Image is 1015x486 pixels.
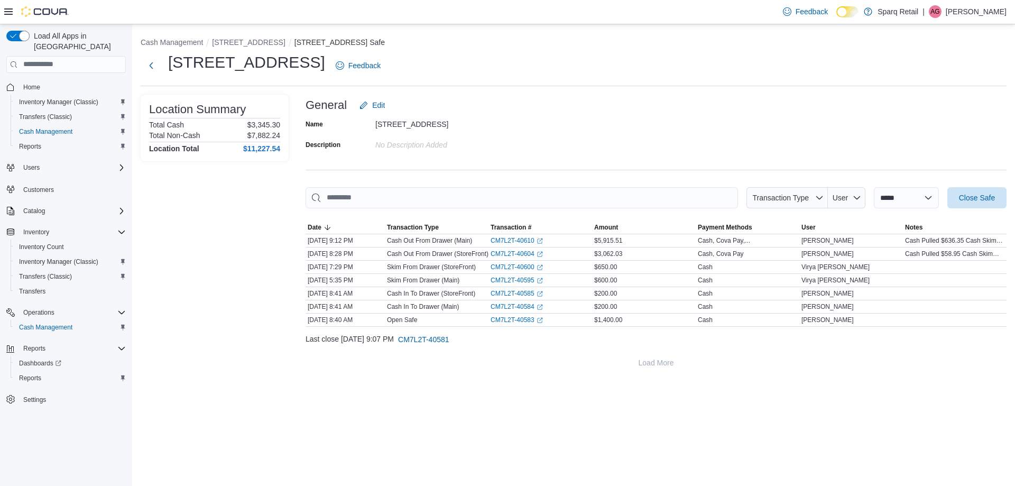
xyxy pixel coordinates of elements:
span: Transfers (Classic) [15,111,126,123]
button: User [799,221,903,234]
span: Reports [19,142,41,151]
button: Transfers (Classic) [11,269,130,284]
span: CM7L2T-40581 [398,334,449,345]
span: Inventory Count [15,241,126,253]
span: Catalog [19,205,126,217]
a: CM7L2T-40604External link [491,250,543,258]
a: Dashboards [15,357,66,370]
a: CM7L2T-40610External link [491,236,543,245]
p: Cash In To Drawer (StoreFront) [387,289,475,298]
p: Skim From Drawer (StoreFront) [387,263,476,271]
p: Sparq Retail [878,5,918,18]
p: Skim From Drawer (Main) [387,276,459,285]
span: Settings [19,393,126,406]
button: Users [19,161,44,174]
span: Inventory Count [19,243,64,251]
span: Cash Management [19,323,72,332]
h3: General [306,99,347,112]
a: CM7L2T-40585External link [491,289,543,298]
span: Cash Management [19,127,72,136]
button: Reports [11,139,130,154]
span: Inventory Manager (Classic) [19,258,98,266]
nav: Complex example [6,75,126,435]
span: $1,400.00 [594,316,622,324]
button: Date [306,221,385,234]
span: $650.00 [594,263,617,271]
span: $5,915.51 [594,236,622,245]
div: [DATE] 7:29 PM [306,261,385,273]
button: Cash Management [141,38,203,47]
a: Cash Management [15,125,77,138]
button: User [828,187,865,208]
div: Cash, Cova Pay [698,250,744,258]
svg: External link [537,317,543,324]
span: Reports [19,342,126,355]
button: Edit [355,95,389,116]
span: Date [308,223,321,232]
span: Transfers (Classic) [19,113,72,121]
svg: External link [537,251,543,258]
input: Dark Mode [836,6,859,17]
span: AG [930,5,939,18]
a: Reports [15,140,45,153]
button: Reports [2,341,130,356]
div: Cash, Cova Pay,... [698,236,750,245]
a: Feedback [331,55,385,76]
span: User [833,194,848,202]
span: Catalog [23,207,45,215]
a: Feedback [779,1,832,22]
p: [PERSON_NAME] [946,5,1007,18]
div: [DATE] 8:41 AM [306,300,385,313]
a: Settings [19,393,50,406]
div: No Description added [375,136,517,149]
div: Cash [698,302,713,311]
div: Andre Giroux [929,5,942,18]
div: [DATE] 8:28 PM [306,247,385,260]
h4: Location Total [149,144,199,153]
p: $3,345.30 [247,121,280,129]
span: Transfers [19,287,45,296]
span: Reports [15,372,126,384]
span: Feedback [796,6,828,17]
span: Operations [19,306,126,319]
span: Reports [23,344,45,353]
button: Inventory Manager (Classic) [11,254,130,269]
p: Cash In To Drawer (Main) [387,302,459,311]
svg: External link [537,304,543,310]
span: Notes [905,223,922,232]
button: Transfers (Classic) [11,109,130,124]
button: Cash Management [11,320,130,335]
span: Load All Apps in [GEOGRAPHIC_DATA] [30,31,126,52]
span: Cash Management [15,125,126,138]
div: Cash [698,316,713,324]
span: Virya [PERSON_NAME] [801,276,870,285]
label: Name [306,120,323,129]
button: Inventory Manager (Classic) [11,95,130,109]
button: Customers [2,181,130,197]
button: Transaction # [488,221,592,234]
button: Operations [19,306,59,319]
span: [PERSON_NAME] [801,316,854,324]
p: Open Safe [387,316,417,324]
a: CM7L2T-40583External link [491,316,543,324]
button: Transfers [11,284,130,299]
a: Transfers [15,285,50,298]
button: Settings [2,392,130,407]
span: Dashboards [15,357,126,370]
nav: An example of EuiBreadcrumbs [141,37,1007,50]
button: Reports [19,342,50,355]
button: Close Safe [947,187,1007,208]
button: Transaction Type [746,187,828,208]
a: Home [19,81,44,94]
span: $200.00 [594,289,617,298]
h6: Total Non-Cash [149,131,200,140]
p: Cash Out From Drawer (Main) [387,236,472,245]
span: [PERSON_NAME] [801,250,854,258]
button: Amount [592,221,696,234]
div: Cash [698,276,713,285]
button: Inventory Count [11,240,130,254]
div: Cash [698,289,713,298]
button: Payment Methods [696,221,799,234]
span: Cash Pulled $58.95 Cash Skimmed $650 Cash Float for [DATE] $200 [905,250,1004,258]
span: Reports [15,140,126,153]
